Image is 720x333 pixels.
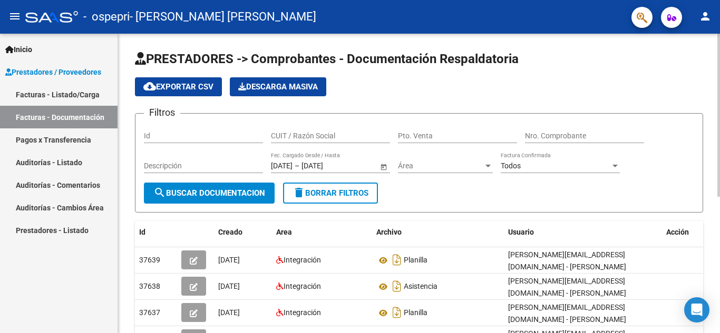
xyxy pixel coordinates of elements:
[284,256,321,264] span: Integración
[404,309,427,317] span: Planilla
[284,308,321,317] span: Integración
[5,44,32,55] span: Inicio
[293,186,305,199] mat-icon: delete
[295,162,299,170] span: –
[666,228,689,236] span: Acción
[83,5,130,28] span: - ospepri
[139,228,145,236] span: Id
[5,66,101,78] span: Prestadores / Proveedores
[699,10,712,23] mat-icon: person
[144,105,180,120] h3: Filtros
[143,80,156,93] mat-icon: cloud_download
[218,308,240,317] span: [DATE]
[153,186,166,199] mat-icon: search
[501,162,521,170] span: Todos
[214,221,272,244] datatable-header-cell: Creado
[130,5,316,28] span: - [PERSON_NAME] [PERSON_NAME]
[143,82,213,92] span: Exportar CSV
[404,256,427,265] span: Planilla
[139,256,160,264] span: 37639
[508,277,626,297] span: [PERSON_NAME][EMAIL_ADDRESS][DOMAIN_NAME] - [PERSON_NAME]
[508,303,626,324] span: [PERSON_NAME][EMAIL_ADDRESS][DOMAIN_NAME] - [PERSON_NAME]
[271,162,293,170] input: Fecha inicio
[144,183,275,204] button: Buscar Documentacion
[662,221,715,244] datatable-header-cell: Acción
[390,304,404,321] i: Descargar documento
[508,250,626,271] span: [PERSON_NAME][EMAIL_ADDRESS][DOMAIN_NAME] - [PERSON_NAME]
[139,308,160,317] span: 37637
[230,77,326,96] button: Descarga Masiva
[390,278,404,295] i: Descargar documento
[378,161,389,172] button: Open calendar
[276,228,292,236] span: Area
[135,52,519,66] span: PRESTADORES -> Comprobantes - Documentación Respaldatoria
[135,77,222,96] button: Exportar CSV
[398,162,483,170] span: Área
[376,228,402,236] span: Archivo
[508,228,534,236] span: Usuario
[218,256,240,264] span: [DATE]
[230,77,326,96] app-download-masive: Descarga masiva de comprobantes (adjuntos)
[390,251,404,268] i: Descargar documento
[301,162,353,170] input: Fecha fin
[218,282,240,290] span: [DATE]
[293,188,368,198] span: Borrar Filtros
[283,183,378,204] button: Borrar Filtros
[218,228,242,236] span: Creado
[404,282,437,291] span: Asistencia
[372,221,504,244] datatable-header-cell: Archivo
[139,282,160,290] span: 37638
[684,297,709,322] div: Open Intercom Messenger
[153,188,265,198] span: Buscar Documentacion
[272,221,372,244] datatable-header-cell: Area
[284,282,321,290] span: Integración
[135,221,177,244] datatable-header-cell: Id
[8,10,21,23] mat-icon: menu
[504,221,662,244] datatable-header-cell: Usuario
[238,82,318,92] span: Descarga Masiva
